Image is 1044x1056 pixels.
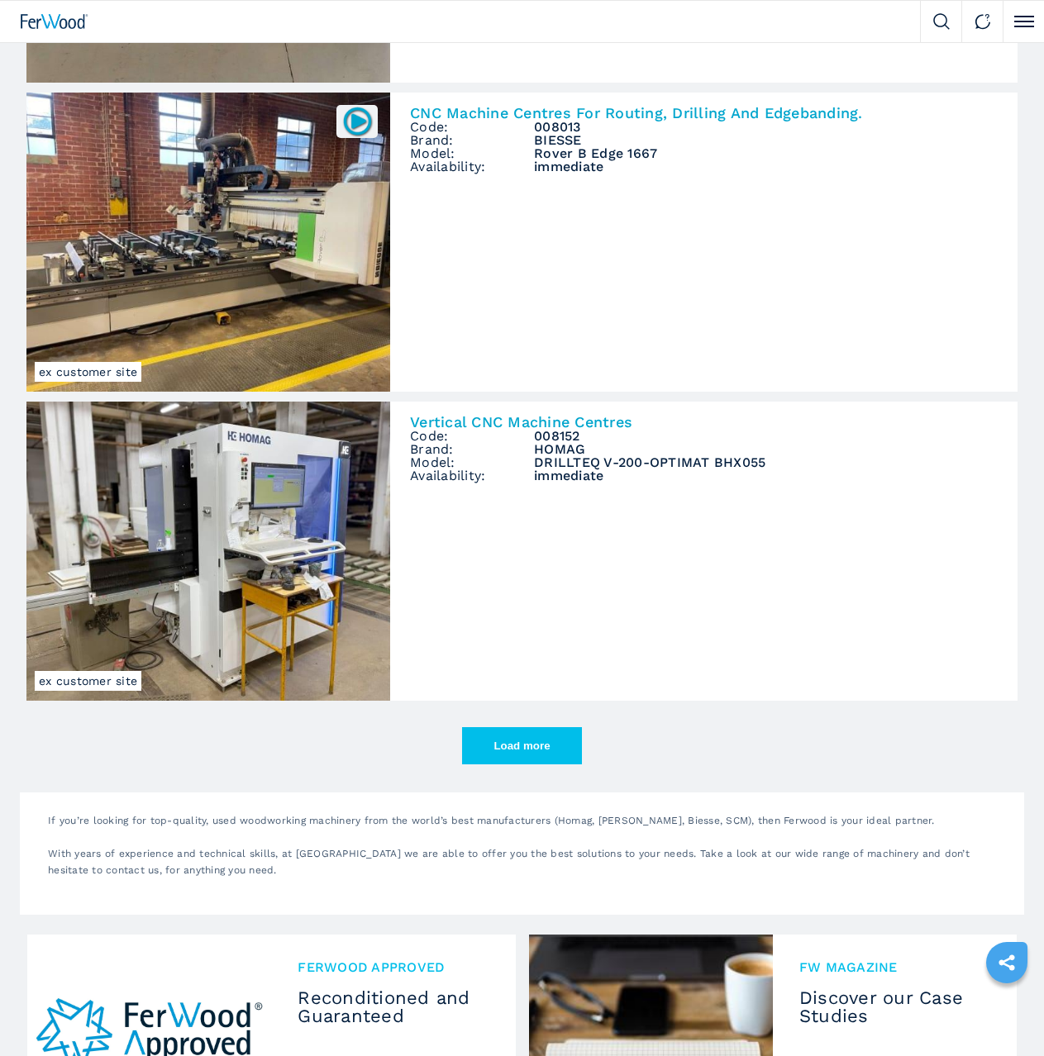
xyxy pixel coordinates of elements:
h3: 008152 [534,430,998,443]
img: Search [933,13,950,30]
p: If you’re looking for top-quality, used woodworking machinery from the world’s best manufacturers... [40,812,1004,845]
a: sharethis [986,942,1027,983]
h2: CNC Machine Centres For Routing, Drilling And Edgebanding. [410,106,998,121]
span: Brand: [410,134,534,147]
button: Load more [462,727,582,764]
h3: HOMAG [534,443,998,456]
h3: Discover our Case Studies [799,989,990,1025]
img: Vertical CNC Machine Centres HOMAG DRILLTEQ V-200-OPTIMAT BHX055 [26,402,390,701]
span: Code: [410,430,534,443]
h3: Reconditioned and Guaranteed [298,989,489,1025]
img: Contact us [975,13,991,30]
span: FW MAGAZINE [799,961,990,974]
a: CNC Machine Centres For Routing, Drilling And Edgebanding. BIESSE Rover B Edge 1667ex customer si... [26,93,1018,392]
button: Click to toggle menu [1003,1,1044,42]
h3: BIESSE [534,134,998,147]
img: Ferwood [21,14,88,29]
h3: DRILLTEQ V-200-OPTIMAT BHX055 [534,456,998,469]
p: With years of experience and technical skills, at [GEOGRAPHIC_DATA] we are able to offer you the ... [40,845,1004,895]
h2: Vertical CNC Machine Centres [410,415,998,430]
span: immediate [534,160,998,174]
h3: Rover B Edge 1667 [534,147,998,160]
h3: 008013 [534,121,998,134]
img: CNC Machine Centres For Routing, Drilling And Edgebanding. BIESSE Rover B Edge 1667 [26,93,390,392]
span: Model: [410,456,534,469]
iframe: Chat [974,982,1032,1044]
img: 008013 [341,105,374,137]
a: Vertical CNC Machine Centres HOMAG DRILLTEQ V-200-OPTIMAT BHX055ex customer siteVertical CNC Mach... [26,402,1018,701]
span: Brand: [410,443,534,456]
span: ex customer site [35,362,141,382]
span: Code: [410,121,534,134]
span: Ferwood Approved [298,961,489,974]
span: Availability: [410,160,534,174]
span: ex customer site [35,671,141,691]
span: Model: [410,147,534,160]
span: Availability: [410,469,534,483]
span: immediate [534,469,998,483]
